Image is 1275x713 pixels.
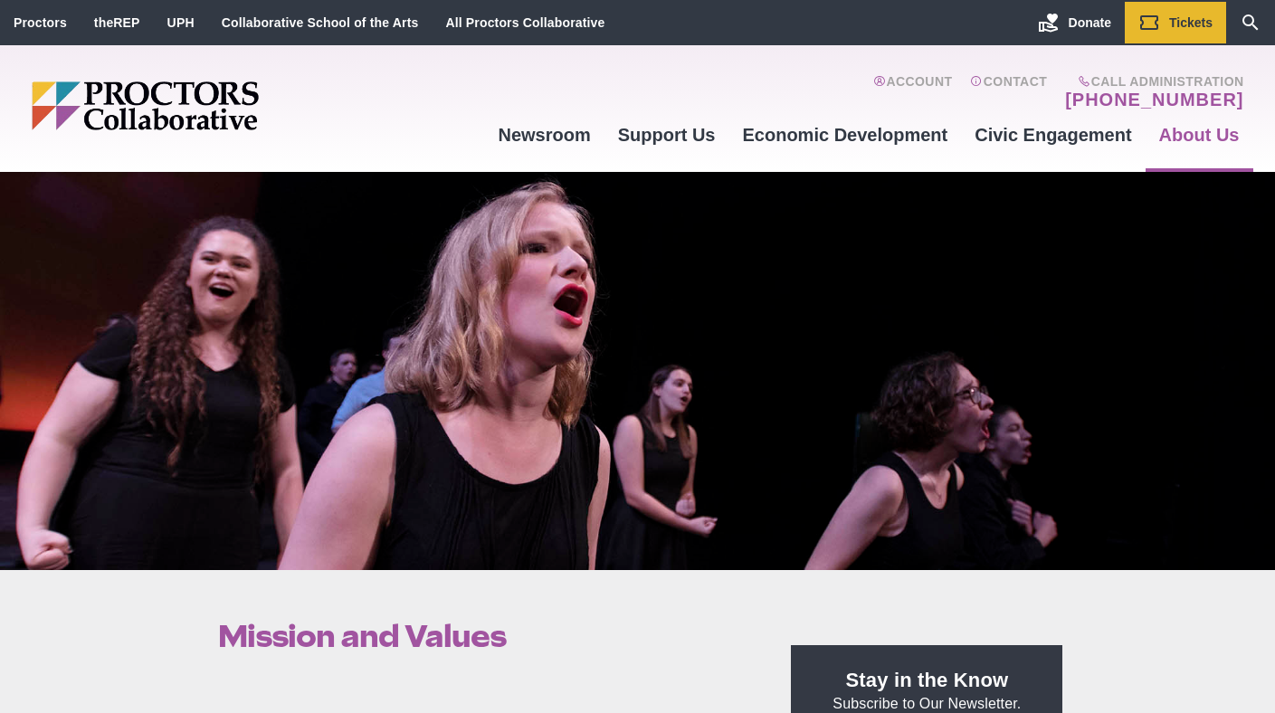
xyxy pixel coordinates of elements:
a: UPH [167,15,195,30]
a: Search [1226,2,1275,43]
h1: Mission and Values [218,619,750,653]
a: All Proctors Collaborative [445,15,604,30]
a: Contact [970,74,1047,110]
a: [PHONE_NUMBER] [1065,89,1243,110]
span: Call Administration [1060,74,1243,89]
a: Tickets [1125,2,1226,43]
span: Tickets [1169,15,1213,30]
a: Donate [1024,2,1125,43]
span: Donate [1069,15,1111,30]
a: About Us [1146,110,1253,159]
a: Newsroom [484,110,604,159]
a: Support Us [604,110,729,159]
a: Civic Engagement [961,110,1145,159]
a: theREP [94,15,140,30]
img: Proctors logo [32,81,398,130]
a: Economic Development [729,110,962,159]
a: Proctors [14,15,67,30]
a: Account [873,74,952,110]
a: Collaborative School of the Arts [222,15,419,30]
strong: Stay in the Know [846,669,1009,691]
